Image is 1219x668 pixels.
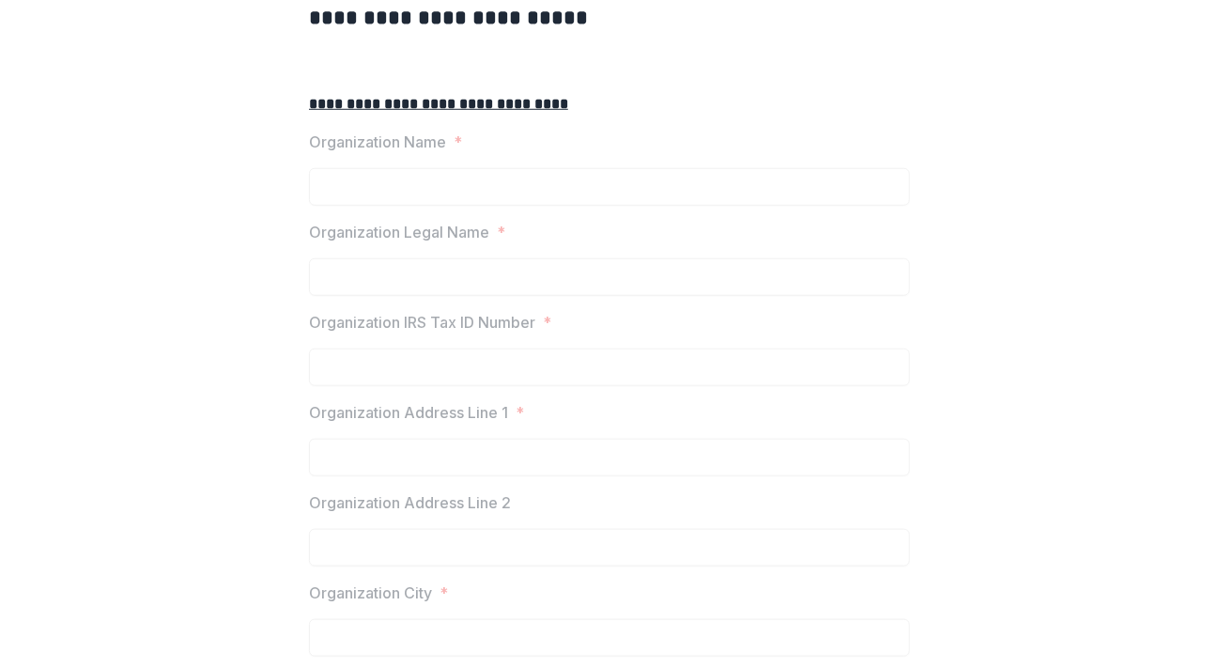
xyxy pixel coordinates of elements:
p: Organization City [309,582,432,604]
p: Organization Legal Name [309,221,489,243]
p: Organization Name [309,131,446,153]
p: Organization Address Line 2 [309,491,511,514]
p: Organization Address Line 1 [309,401,508,424]
p: Organization IRS Tax ID Number [309,311,535,334]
